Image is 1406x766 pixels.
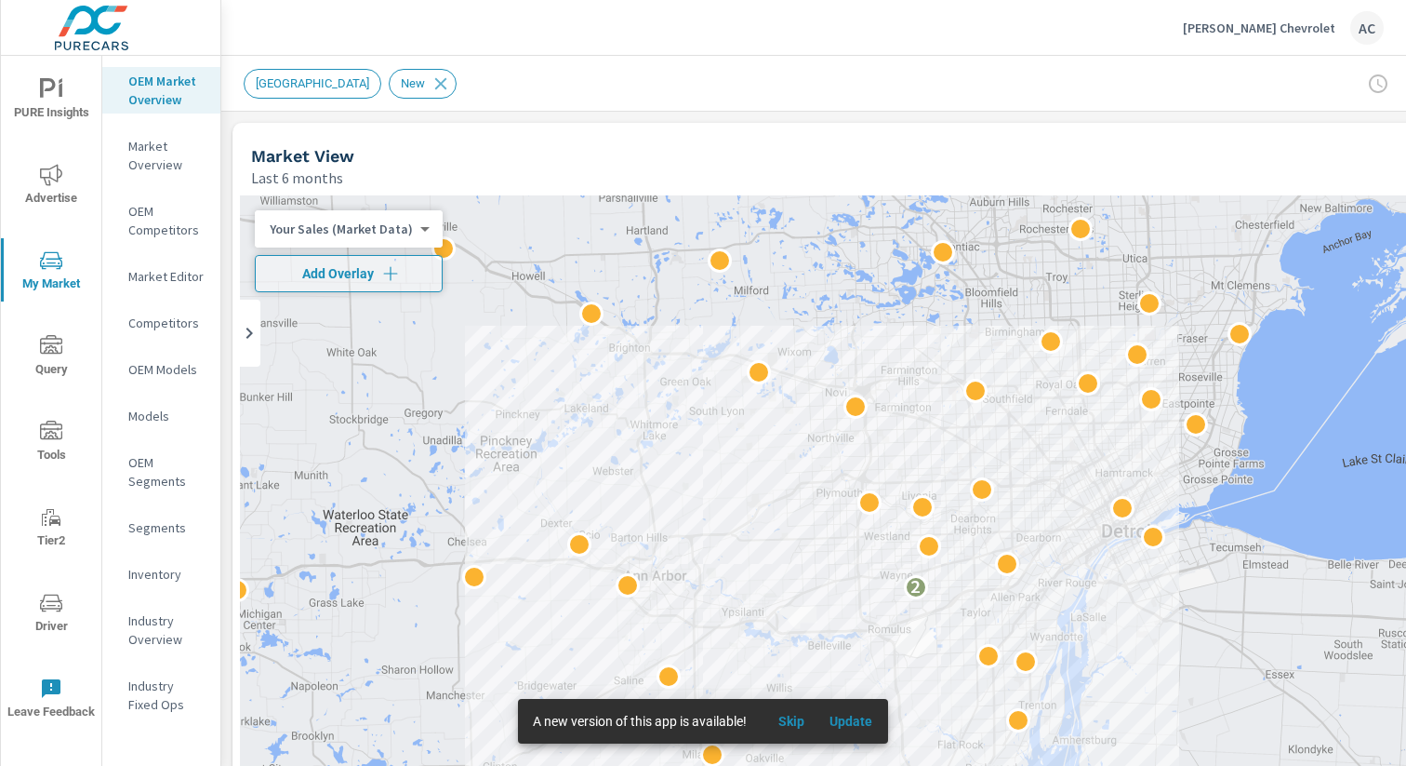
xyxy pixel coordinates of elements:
[533,714,747,729] span: A new version of this app is available!
[128,72,206,109] p: OEM Market Overview
[102,560,220,588] div: Inventory
[762,706,821,736] button: Skip
[102,449,220,495] div: OEM Segments
[7,678,96,723] span: Leave Feedback
[102,356,220,383] div: OEM Models
[255,221,428,238] div: Your Sales (Market Data)
[1183,20,1335,36] p: [PERSON_NAME] Chevrolet
[263,264,434,283] span: Add Overlay
[102,402,220,430] div: Models
[255,255,443,292] button: Add Overlay
[128,314,206,332] p: Competitors
[128,267,206,286] p: Market Editor
[910,575,921,598] p: 2
[7,421,96,466] span: Tools
[128,360,206,379] p: OEM Models
[7,592,96,638] span: Driver
[821,706,881,736] button: Update
[389,69,457,99] div: New
[128,407,206,425] p: Models
[102,309,220,337] div: Competitors
[251,146,354,166] h5: Market View
[270,221,413,237] p: Your Sales (Market Data)
[1,56,101,741] div: nav menu
[7,506,96,552] span: Tier2
[390,76,436,90] span: New
[102,672,220,719] div: Industry Fixed Ops
[7,249,96,295] span: My Market
[128,202,206,239] p: OEM Competitors
[769,713,814,730] span: Skip
[251,167,343,189] p: Last 6 months
[102,67,220,114] div: OEM Market Overview
[128,137,206,174] p: Market Overview
[128,565,206,584] p: Inventory
[7,78,96,124] span: PURE Insights
[128,453,206,491] p: OEM Segments
[1350,11,1384,45] div: AC
[829,713,873,730] span: Update
[128,518,206,537] p: Segments
[128,611,206,649] p: Industry Overview
[7,164,96,209] span: Advertise
[102,514,220,542] div: Segments
[245,76,380,90] span: [GEOGRAPHIC_DATA]
[102,262,220,290] div: Market Editor
[102,197,220,244] div: OEM Competitors
[7,335,96,381] span: Query
[128,677,206,714] p: Industry Fixed Ops
[102,607,220,653] div: Industry Overview
[102,132,220,179] div: Market Overview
